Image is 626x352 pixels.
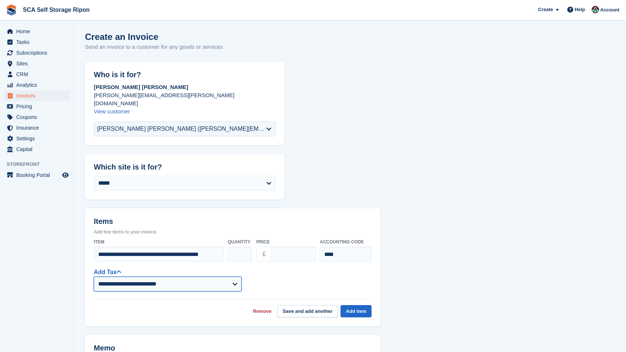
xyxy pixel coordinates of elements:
a: menu [4,123,70,133]
h2: Which site is it for? [94,163,276,171]
span: Invoices [16,90,61,101]
label: Price [256,239,315,245]
label: Quantity [228,239,252,245]
a: menu [4,112,70,122]
a: menu [4,133,70,144]
a: Preview store [61,171,70,180]
span: Create [538,6,553,13]
span: Insurance [16,123,61,133]
a: menu [4,101,70,112]
a: menu [4,80,70,90]
img: Sam Chapman [592,6,599,13]
a: menu [4,37,70,47]
a: menu [4,58,70,69]
span: Account [600,6,619,14]
button: Save and add another [277,305,338,317]
span: Pricing [16,101,61,112]
span: Tasks [16,37,61,47]
h2: Who is it for? [94,71,276,79]
p: [PERSON_NAME][EMAIL_ADDRESS][PERSON_NAME][DOMAIN_NAME] [94,91,276,107]
p: Send an invoice to a customer for any goods or services [85,43,223,51]
a: menu [4,170,70,180]
a: menu [4,90,70,101]
p: Add line items to your invoice. [94,228,372,236]
div: [PERSON_NAME] [PERSON_NAME] ([PERSON_NAME][EMAIL_ADDRESS][PERSON_NAME][DOMAIN_NAME]) [97,124,266,133]
span: CRM [16,69,61,79]
a: menu [4,48,70,58]
span: Storefront [7,161,73,168]
a: Add Tax [94,269,121,275]
a: Remove [253,308,272,315]
h2: Items [94,217,372,227]
a: menu [4,144,70,154]
h1: Create an Invoice [85,32,223,42]
a: menu [4,26,70,37]
a: View customer [94,108,130,115]
span: Coupons [16,112,61,122]
label: Item [94,239,223,245]
span: Capital [16,144,61,154]
span: Analytics [16,80,61,90]
p: [PERSON_NAME] [PERSON_NAME] [94,83,276,91]
a: SCA Self Storage Ripon [20,4,93,16]
span: Home [16,26,61,37]
span: Help [575,6,585,13]
span: Settings [16,133,61,144]
span: Sites [16,58,61,69]
a: menu [4,69,70,79]
span: Subscriptions [16,48,61,58]
label: Accounting code [320,239,372,245]
span: Booking Portal [16,170,61,180]
img: stora-icon-8386f47178a22dfd0bd8f6a31ec36ba5ce8667c1dd55bd0f319d3a0aa187defe.svg [6,4,17,16]
button: Add item [341,305,372,317]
